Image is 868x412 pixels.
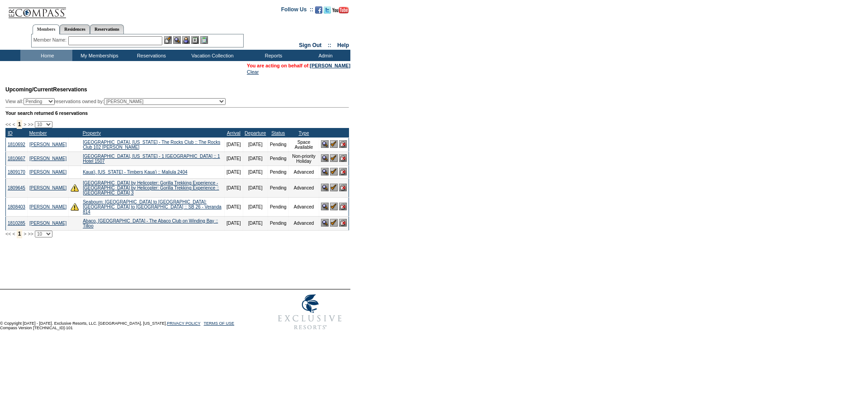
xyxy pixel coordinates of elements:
[321,168,329,175] img: View Reservation
[288,152,319,166] td: Non-priority Holiday
[225,137,243,152] td: [DATE]
[5,122,11,127] span: <<
[29,142,66,147] a: [PERSON_NAME]
[339,219,347,227] img: Cancel Reservation
[83,199,222,214] a: Seabourn: [GEOGRAPHIC_DATA] to [GEOGRAPHIC_DATA]: [GEOGRAPHIC_DATA] to [GEOGRAPHIC_DATA] :: SB 26...
[330,140,338,148] img: Confirm Reservation
[204,321,235,326] a: TERMS OF USE
[72,50,124,61] td: My Memberships
[71,184,79,192] img: There are insufficient days and/or tokens to cover this reservation
[20,50,72,61] td: Home
[8,130,13,136] a: ID
[173,36,181,44] img: View
[339,154,347,162] img: Cancel Reservation
[29,170,66,175] a: [PERSON_NAME]
[281,5,313,16] td: Follow Us ::
[321,203,329,210] img: View Reservation
[8,204,25,209] a: 1808403
[315,9,322,14] a: Become our fan on Facebook
[269,289,350,335] img: Exclusive Resorts
[29,156,66,161] a: [PERSON_NAME]
[332,7,349,14] img: Subscribe to our YouTube Channel
[288,178,319,197] td: Advanced
[245,130,266,136] a: Departure
[321,184,329,191] img: View Reservation
[339,168,347,175] img: Cancel Reservation
[243,152,268,166] td: [DATE]
[90,24,124,34] a: Reservations
[268,166,288,178] td: Pending
[339,140,347,148] img: Cancel Reservation
[225,197,243,216] td: [DATE]
[225,216,243,230] td: [DATE]
[298,130,309,136] a: Type
[330,203,338,210] img: Confirm Reservation
[324,9,331,14] a: Follow us on Twitter
[5,231,11,237] span: <<
[83,140,220,150] a: [GEOGRAPHIC_DATA], [US_STATE] - The Rocks Club :: The Rocks Club 102 [PERSON_NAME]
[71,203,79,211] img: There are insufficient days and/or tokens to cover this reservation
[5,98,230,105] div: View all: reservations owned by:
[243,197,268,216] td: [DATE]
[243,166,268,178] td: [DATE]
[268,178,288,197] td: Pending
[310,63,350,68] a: [PERSON_NAME]
[247,63,350,68] span: You are acting on behalf of:
[246,50,298,61] td: Reports
[288,166,319,178] td: Advanced
[17,229,23,238] span: 1
[182,36,190,44] img: Impersonate
[330,154,338,162] img: Confirm Reservation
[33,24,60,34] a: Members
[60,24,90,34] a: Residences
[17,120,23,129] span: 1
[29,204,66,209] a: [PERSON_NAME]
[5,86,53,93] span: Upcoming/Current
[332,9,349,14] a: Subscribe to our YouTube Channel
[315,6,322,14] img: Become our fan on Facebook
[299,42,321,48] a: Sign Out
[243,137,268,152] td: [DATE]
[339,184,347,191] img: Cancel Reservation
[328,42,331,48] span: ::
[321,219,329,227] img: View Reservation
[29,130,47,136] a: Member
[8,185,25,190] a: 1809645
[225,178,243,197] td: [DATE]
[268,137,288,152] td: Pending
[247,69,259,75] a: Clear
[24,122,26,127] span: >
[321,140,329,148] img: View Reservation
[288,137,319,152] td: Space Available
[83,170,187,175] a: Kaua'i, [US_STATE] - Timbers Kaua'i :: Maliula 2404
[12,122,15,127] span: <
[243,178,268,197] td: [DATE]
[124,50,176,61] td: Reservations
[200,36,208,44] img: b_calculator.gif
[225,152,243,166] td: [DATE]
[8,170,25,175] a: 1809170
[268,152,288,166] td: Pending
[83,154,220,164] a: [GEOGRAPHIC_DATA], [US_STATE] - 1 [GEOGRAPHIC_DATA] :: 1 Hotel 1507
[28,231,33,237] span: >>
[167,321,200,326] a: PRIVACY POLICY
[330,184,338,191] img: Confirm Reservation
[83,218,218,228] a: Abaco, [GEOGRAPHIC_DATA] - The Abaco Club on Winding Bay :: Tilloo
[8,156,25,161] a: 1810667
[330,219,338,227] img: Confirm Reservation
[225,166,243,178] td: [DATE]
[324,6,331,14] img: Follow us on Twitter
[28,122,33,127] span: >>
[227,130,241,136] a: Arrival
[268,197,288,216] td: Pending
[5,86,87,93] span: Reservations
[176,50,246,61] td: Vacation Collection
[29,221,66,226] a: [PERSON_NAME]
[164,36,172,44] img: b_edit.gif
[321,154,329,162] img: View Reservation
[5,110,349,116] div: Your search returned 6 reservations
[33,36,68,44] div: Member Name:
[83,130,101,136] a: Property
[12,231,15,237] span: <
[288,197,319,216] td: Advanced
